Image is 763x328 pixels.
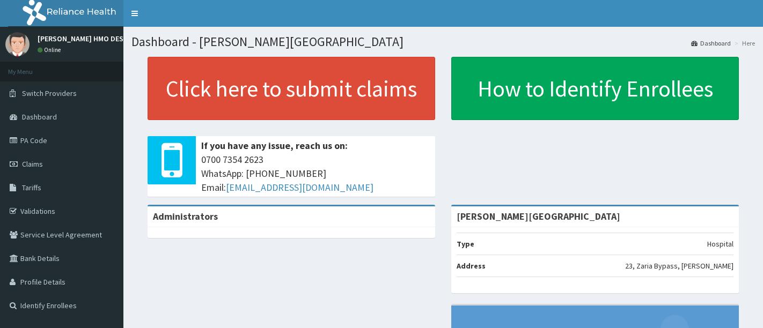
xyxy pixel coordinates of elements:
a: How to Identify Enrollees [451,57,739,120]
p: [PERSON_NAME] HMO DESK [38,35,128,42]
p: 23, Zaria Bypass, [PERSON_NAME] [625,260,733,271]
span: Claims [22,159,43,169]
span: 0700 7354 2623 WhatsApp: [PHONE_NUMBER] Email: [201,153,430,194]
li: Here [732,39,755,48]
b: Type [457,239,474,249]
b: If you have any issue, reach us on: [201,139,348,152]
h1: Dashboard - [PERSON_NAME][GEOGRAPHIC_DATA] [131,35,755,49]
b: Administrators [153,210,218,222]
p: Hospital [707,238,733,249]
a: Dashboard [691,39,731,48]
a: Click here to submit claims [148,57,435,120]
span: Dashboard [22,112,57,122]
span: Switch Providers [22,88,77,98]
strong: [PERSON_NAME][GEOGRAPHIC_DATA] [457,210,620,222]
a: [EMAIL_ADDRESS][DOMAIN_NAME] [226,181,373,193]
img: User Image [5,32,30,56]
span: Tariffs [22,183,41,192]
b: Address [457,261,486,271]
a: Online [38,46,63,54]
